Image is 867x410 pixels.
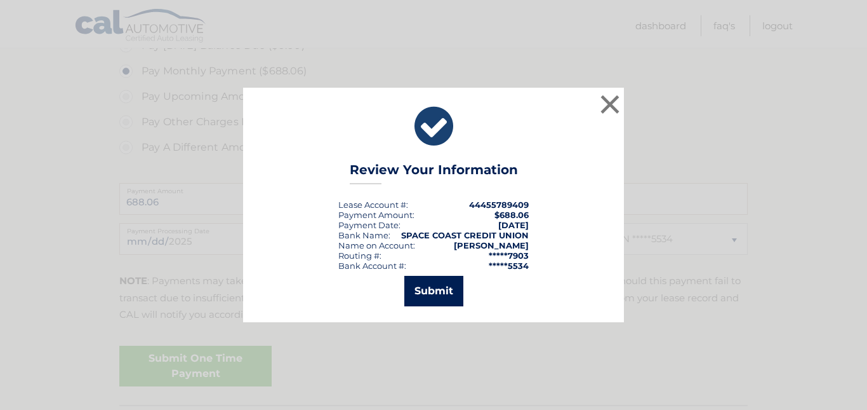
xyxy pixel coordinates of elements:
[469,200,529,210] strong: 44455789409
[597,92,623,117] button: ×
[338,240,415,250] div: Name on Account:
[350,162,518,184] h3: Review Your Information
[338,220,399,230] span: Payment Date
[338,220,400,230] div: :
[338,261,406,271] div: Bank Account #:
[404,276,463,306] button: Submit
[338,200,408,210] div: Lease Account #:
[338,230,390,240] div: Bank Name:
[401,230,529,240] strong: SPACE COAST CREDIT UNION
[498,220,529,230] span: [DATE]
[338,210,414,220] div: Payment Amount:
[494,210,529,220] span: $688.06
[454,240,529,250] strong: [PERSON_NAME]
[338,250,381,261] div: Routing #:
